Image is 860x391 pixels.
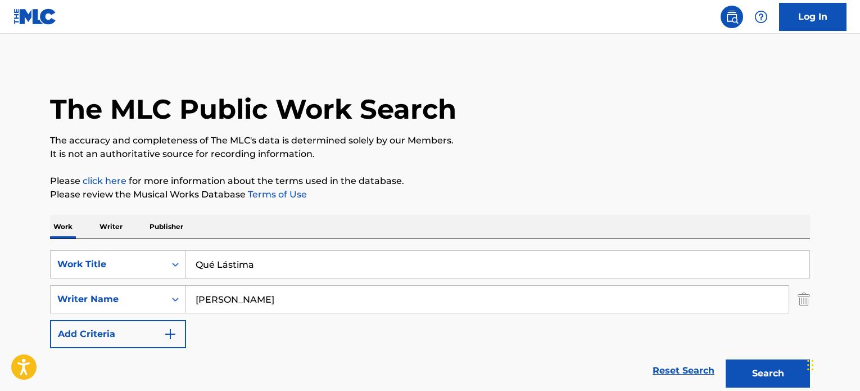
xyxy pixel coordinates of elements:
[50,134,810,147] p: The accuracy and completeness of The MLC's data is determined solely by our Members.
[50,174,810,188] p: Please for more information about the terms used in the database.
[750,6,772,28] div: Help
[50,215,76,239] p: Work
[647,358,720,383] a: Reset Search
[146,215,187,239] p: Publisher
[164,327,177,341] img: 9d2ae6d4665cec9f34b9.svg
[57,258,159,271] div: Work Title
[50,320,186,348] button: Add Criteria
[754,10,768,24] img: help
[804,337,860,391] iframe: Chat Widget
[721,6,743,28] a: Public Search
[50,188,810,201] p: Please review the Musical Works Database
[726,359,810,388] button: Search
[798,285,810,313] img: Delete Criterion
[57,293,159,306] div: Writer Name
[50,92,456,126] h1: The MLC Public Work Search
[83,176,126,186] a: click here
[13,8,57,25] img: MLC Logo
[725,10,739,24] img: search
[96,215,126,239] p: Writer
[779,3,847,31] a: Log In
[246,189,307,200] a: Terms of Use
[50,147,810,161] p: It is not an authoritative source for recording information.
[807,348,814,382] div: Drag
